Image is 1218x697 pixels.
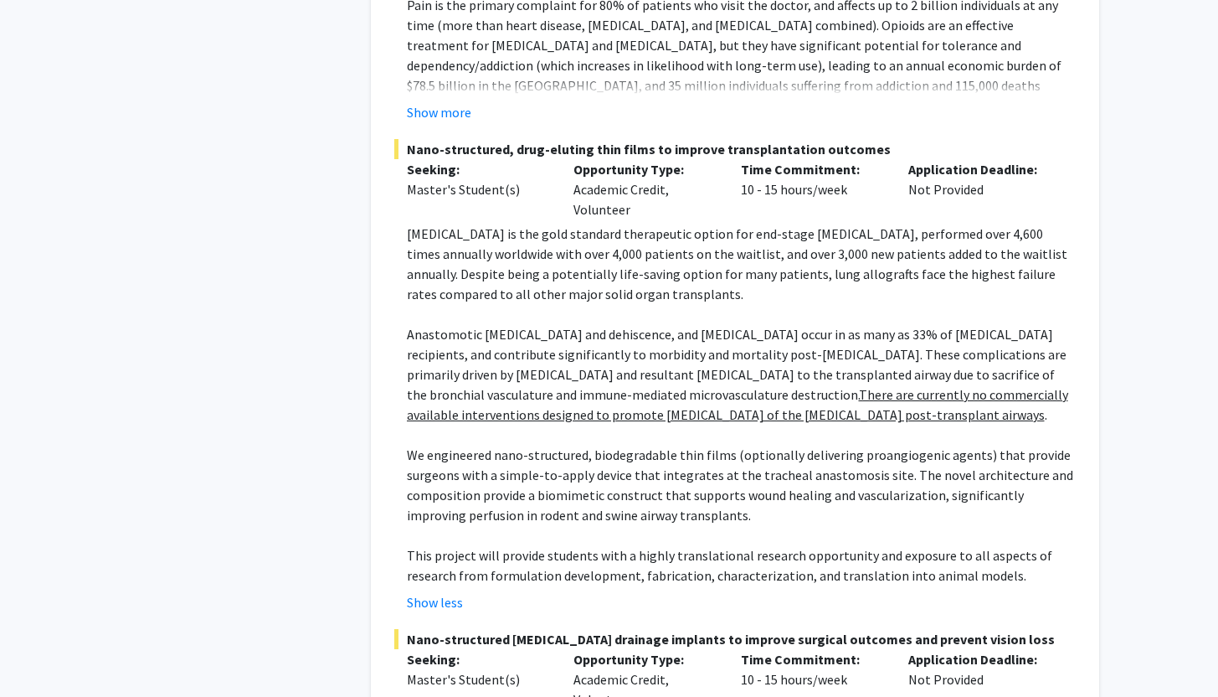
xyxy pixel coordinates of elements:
p: Anastomotic [MEDICAL_DATA] and dehiscence, and [MEDICAL_DATA] occur in as many as 33% of [MEDICAL... [407,324,1076,425]
p: We engineered nano-structured, biodegradable thin films (optionally delivering proangiogenic agen... [407,445,1076,525]
p: [MEDICAL_DATA] is the gold standard therapeutic option for end-stage [MEDICAL_DATA], performed ov... [407,224,1076,304]
div: Not Provided [896,159,1063,219]
div: Academic Credit, Volunteer [561,159,728,219]
p: Time Commitment: [741,159,883,179]
p: Opportunity Type: [573,159,716,179]
div: 10 - 15 hours/week [728,159,896,219]
button: Show less [407,592,463,612]
button: Show more [407,102,471,122]
p: Time Commitment: [741,649,883,669]
u: There are currently no commercially available interventions designed to promote [MEDICAL_DATA] of... [407,386,1068,423]
p: Seeking: [407,649,549,669]
p: Application Deadline: [908,159,1051,179]
div: Master's Student(s) [407,179,549,199]
iframe: Chat [13,622,71,684]
span: Nano-structured, drug-eluting thin films to improve transplantation outcomes [394,139,1076,159]
span: Nano-structured [MEDICAL_DATA] drainage implants to improve surgical outcomes and prevent vision ... [394,629,1076,649]
p: This project will provide students with a highly translational research opportunity and exposure ... [407,545,1076,586]
p: Seeking: [407,159,549,179]
div: Master's Student(s) [407,669,549,689]
p: Application Deadline: [908,649,1051,669]
p: Opportunity Type: [573,649,716,669]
